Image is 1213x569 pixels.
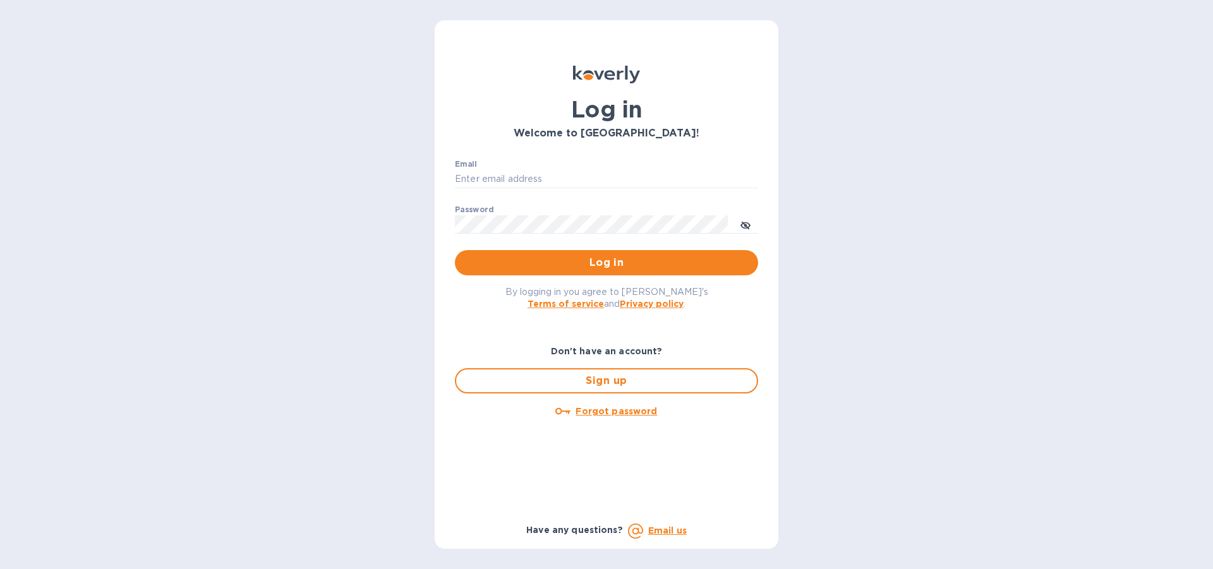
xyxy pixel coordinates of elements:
span: Log in [465,255,748,270]
button: Log in [455,250,758,275]
img: Koverly [573,66,640,83]
span: Sign up [466,373,747,388]
a: Privacy policy [620,299,684,309]
u: Forgot password [576,406,657,416]
h1: Log in [455,96,758,123]
b: Have any questions? [526,525,623,535]
button: Sign up [455,368,758,393]
a: Terms of service [528,299,604,309]
button: toggle password visibility [733,212,758,237]
b: Don't have an account? [551,346,663,356]
span: By logging in you agree to [PERSON_NAME]'s and . [505,287,708,309]
label: Password [455,206,493,213]
input: Enter email address [455,170,758,189]
a: Email us [648,525,687,536]
label: Email [455,160,477,168]
h3: Welcome to [GEOGRAPHIC_DATA]! [455,128,758,140]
